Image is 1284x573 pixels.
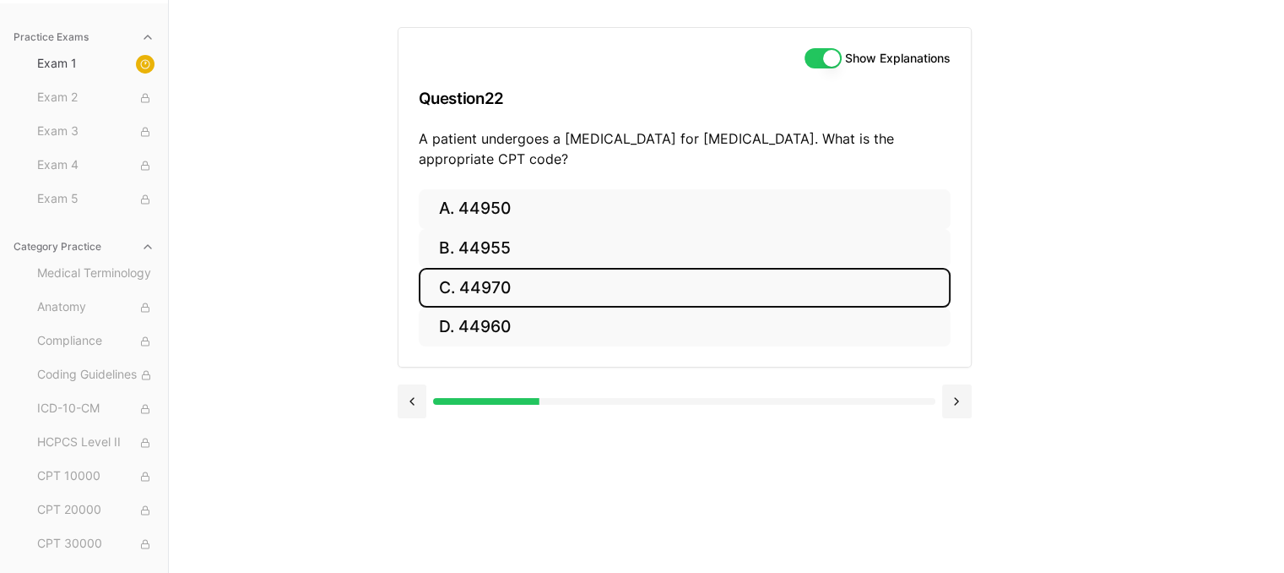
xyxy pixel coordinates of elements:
button: Compliance [30,328,161,355]
button: Medical Terminology [30,260,161,287]
button: CPT 10000 [30,463,161,490]
button: Practice Exams [7,24,161,51]
span: Coding Guidelines [37,366,154,385]
span: Exam 5 [37,190,154,209]
span: Exam 4 [37,156,154,175]
button: CPT 30000 [30,531,161,558]
button: ICD-10-CM [30,396,161,423]
button: Exam 3 [30,118,161,145]
button: Exam 5 [30,186,161,213]
button: B. 44955 [419,229,951,269]
button: Anatomy [30,294,161,321]
span: Anatomy [37,298,154,317]
button: HCPCS Level II [30,429,161,456]
button: Exam 1 [30,51,161,78]
button: Exam 4 [30,152,161,179]
button: C. 44970 [419,268,951,308]
span: HCPCS Level II [37,434,154,452]
h3: Question 22 [419,74,951,123]
button: D. 44960 [419,308,951,347]
span: Compliance [37,332,154,351]
span: CPT 20000 [37,501,154,520]
span: Medical Terminology [37,265,154,283]
span: Exam 1 [37,55,154,74]
span: CPT 10000 [37,467,154,486]
p: A patient undergoes a [MEDICAL_DATA] for [MEDICAL_DATA]. What is the appropriate CPT code? [419,128,951,169]
span: Exam 2 [37,89,154,107]
label: Show Explanations [845,52,951,64]
span: Exam 3 [37,123,154,141]
button: Exam 2 [30,85,161,112]
button: Category Practice [7,233,161,260]
button: CPT 20000 [30,497,161,524]
span: CPT 30000 [37,535,154,554]
button: A. 44950 [419,189,951,229]
button: Coding Guidelines [30,362,161,389]
span: ICD-10-CM [37,400,154,418]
